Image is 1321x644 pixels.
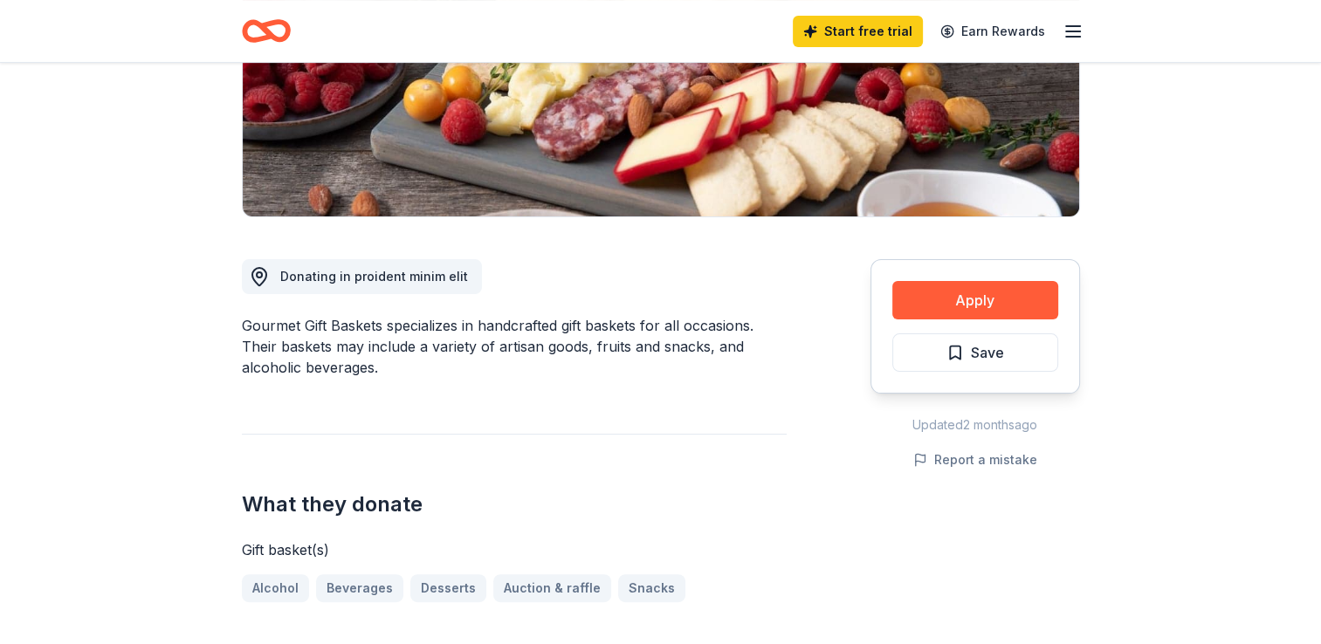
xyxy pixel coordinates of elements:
[930,16,1056,47] a: Earn Rewards
[971,341,1004,364] span: Save
[793,16,923,47] a: Start free trial
[242,539,787,560] div: Gift basket(s)
[280,269,468,284] span: Donating in proident minim elit
[913,449,1037,470] button: Report a mistake
[870,414,1080,435] div: Updated 2 months ago
[242,10,291,51] a: Home
[242,315,787,378] div: Gourmet Gift Baskets specializes in handcrafted gift baskets for all occasions. Their baskets may...
[892,281,1058,319] button: Apply
[242,490,787,518] h2: What they donate
[892,333,1058,372] button: Save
